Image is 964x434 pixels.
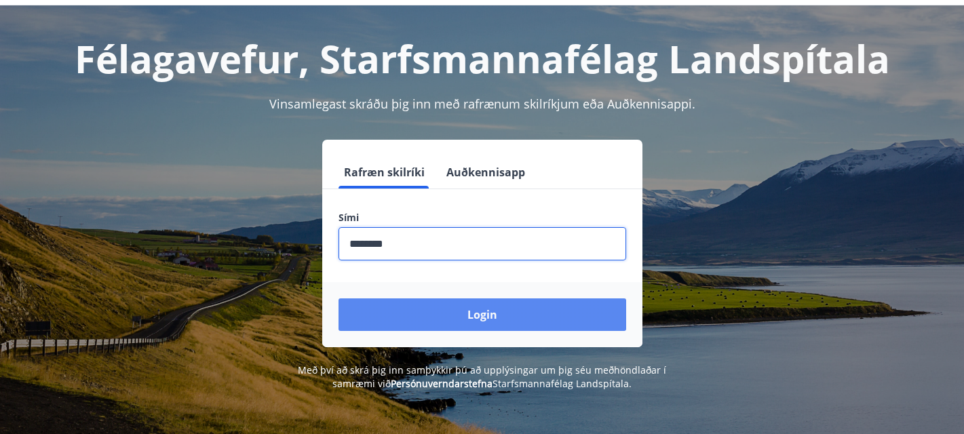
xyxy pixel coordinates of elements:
h1: Félagavefur, Starfsmannafélag Landspítala [16,33,948,84]
a: Persónuverndarstefna [391,377,493,390]
button: Login [339,298,626,331]
button: Auðkennisapp [441,156,531,189]
label: Sími [339,211,626,224]
button: Rafræn skilríki [339,156,430,189]
span: Með því að skrá þig inn samþykkir þú að upplýsingar um þig séu meðhöndlaðar í samræmi við Starfsm... [298,363,666,390]
span: Vinsamlegast skráðu þig inn með rafrænum skilríkjum eða Auðkennisappi. [269,96,695,112]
